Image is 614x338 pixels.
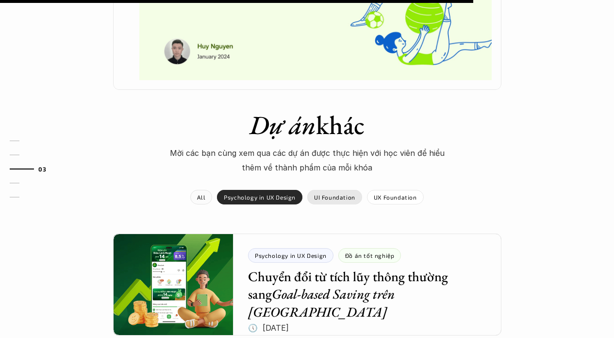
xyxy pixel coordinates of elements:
[137,109,477,141] h1: khác
[374,194,417,201] p: UX Foundation
[162,146,453,175] p: Mời các bạn cùng xem qua các dự án được thực hiện với học viên để hiểu thêm về thành phẩm của mỗi...
[113,234,501,336] a: Psychology in UX DesignĐồ án tốt nghiệpChuyển đổi từ tích lũy thông thường sangGoal-based Saving ...
[10,163,56,175] a: 03
[224,194,296,201] p: Psychology in UX Design
[197,194,205,201] p: All
[314,194,355,201] p: UI Foundation
[249,108,316,142] em: Dự án
[38,166,46,172] strong: 03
